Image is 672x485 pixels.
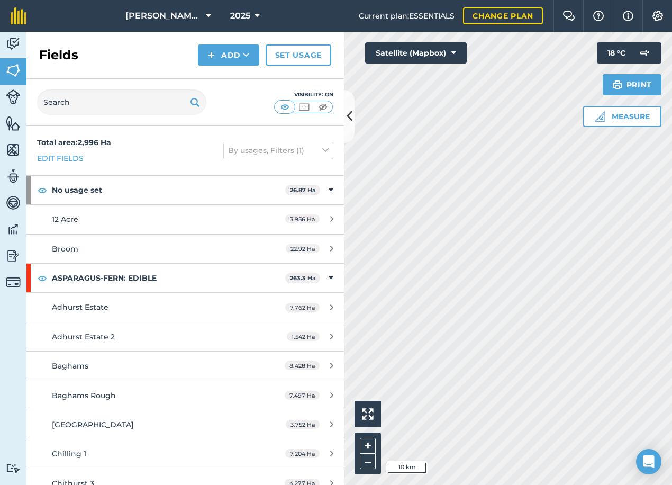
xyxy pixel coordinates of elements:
span: 18 ° C [607,42,625,64]
img: svg+xml;base64,PHN2ZyB4bWxucz0iaHR0cDovL3d3dy53My5vcmcvMjAwMC9zdmciIHdpZHRoPSI1MCIgaGVpZ2h0PSI0MC... [297,102,311,112]
img: svg+xml;base64,PHN2ZyB4bWxucz0iaHR0cDovL3d3dy53My5vcmcvMjAwMC9zdmciIHdpZHRoPSI1MCIgaGVpZ2h0PSI0MC... [278,102,292,112]
span: [GEOGRAPHIC_DATA] [52,420,134,429]
img: Ruler icon [595,111,605,122]
button: Add [198,44,259,66]
button: Satellite (Mapbox) [365,42,467,64]
span: 7.762 Ha [285,303,320,312]
button: 18 °C [597,42,661,64]
a: Change plan [463,7,543,24]
span: 2025 [230,10,250,22]
div: No usage set26.87 Ha [26,176,344,204]
a: Adhurst Estate7.762 Ha [26,293,344,321]
input: Search [37,89,206,115]
a: Edit fields [37,152,84,164]
span: 12 Acre [52,214,78,224]
img: svg+xml;base64,PD94bWwgdmVyc2lvbj0iMS4wIiBlbmNvZGluZz0idXRmLTgiPz4KPCEtLSBHZW5lcmF0b3I6IEFkb2JlIE... [6,168,21,184]
span: Adhurst Estate 2 [52,332,115,342]
img: svg+xml;base64,PD94bWwgdmVyc2lvbj0iMS4wIiBlbmNvZGluZz0idXRmLTgiPz4KPCEtLSBHZW5lcmF0b3I6IEFkb2JlIE... [6,275,21,290]
strong: No usage set [52,176,285,204]
a: Chilling 17.204 Ha [26,439,344,468]
strong: ASPARAGUS-FERN: EDIBLE [52,264,285,292]
img: A question mark icon [592,11,605,21]
span: Adhurst Estate [52,302,108,312]
span: 3.752 Ha [286,420,320,429]
span: 7.204 Ha [285,449,320,458]
img: svg+xml;base64,PHN2ZyB4bWxucz0iaHR0cDovL3d3dy53My5vcmcvMjAwMC9zdmciIHdpZHRoPSI1NiIgaGVpZ2h0PSI2MC... [6,142,21,158]
img: svg+xml;base64,PHN2ZyB4bWxucz0iaHR0cDovL3d3dy53My5vcmcvMjAwMC9zdmciIHdpZHRoPSIxOSIgaGVpZ2h0PSIyNC... [612,78,622,91]
h2: Fields [39,47,78,64]
span: 22.92 Ha [286,244,320,253]
img: fieldmargin Logo [11,7,26,24]
strong: 26.87 Ha [290,186,316,194]
span: Chilling 1 [52,449,86,459]
button: Measure [583,106,661,127]
img: svg+xml;base64,PD94bWwgdmVyc2lvbj0iMS4wIiBlbmNvZGluZz0idXRmLTgiPz4KPCEtLSBHZW5lcmF0b3I6IEFkb2JlIE... [6,221,21,237]
img: svg+xml;base64,PD94bWwgdmVyc2lvbj0iMS4wIiBlbmNvZGluZz0idXRmLTgiPz4KPCEtLSBHZW5lcmF0b3I6IEFkb2JlIE... [6,195,21,211]
span: Current plan : ESSENTIALS [359,10,455,22]
span: [PERSON_NAME] Farm Life [125,10,202,22]
img: svg+xml;base64,PHN2ZyB4bWxucz0iaHR0cDovL3d3dy53My5vcmcvMjAwMC9zdmciIHdpZHRoPSIxNCIgaGVpZ2h0PSIyNC... [207,49,215,61]
img: Two speech bubbles overlapping with the left bubble in the forefront [562,11,575,21]
span: Baghams Rough [52,391,116,400]
img: svg+xml;base64,PHN2ZyB4bWxucz0iaHR0cDovL3d3dy53My5vcmcvMjAwMC9zdmciIHdpZHRoPSI1NiIgaGVpZ2h0PSI2MC... [6,62,21,78]
img: svg+xml;base64,PHN2ZyB4bWxucz0iaHR0cDovL3d3dy53My5vcmcvMjAwMC9zdmciIHdpZHRoPSIxOSIgaGVpZ2h0PSIyNC... [190,96,200,109]
div: ASPARAGUS-FERN: EDIBLE263.3 Ha [26,264,344,292]
img: svg+xml;base64,PD94bWwgdmVyc2lvbj0iMS4wIiBlbmNvZGluZz0idXRmLTgiPz4KPCEtLSBHZW5lcmF0b3I6IEFkb2JlIE... [6,463,21,473]
img: svg+xml;base64,PD94bWwgdmVyc2lvbj0iMS4wIiBlbmNvZGluZz0idXRmLTgiPz4KPCEtLSBHZW5lcmF0b3I6IEFkb2JlIE... [6,36,21,52]
span: 1.542 Ha [287,332,320,341]
img: svg+xml;base64,PD94bWwgdmVyc2lvbj0iMS4wIiBlbmNvZGluZz0idXRmLTgiPz4KPCEtLSBHZW5lcmF0b3I6IEFkb2JlIE... [6,89,21,104]
div: Open Intercom Messenger [636,449,661,474]
button: By usages, Filters (1) [223,142,333,159]
img: svg+xml;base64,PD94bWwgdmVyc2lvbj0iMS4wIiBlbmNvZGluZz0idXRmLTgiPz4KPCEtLSBHZW5lcmF0b3I6IEFkb2JlIE... [634,42,655,64]
a: Set usage [266,44,331,66]
strong: Total area : 2,996 Ha [37,138,111,147]
span: 8.428 Ha [285,361,320,370]
img: svg+xml;base64,PHN2ZyB4bWxucz0iaHR0cDovL3d3dy53My5vcmcvMjAwMC9zdmciIHdpZHRoPSIxOCIgaGVpZ2h0PSIyNC... [38,184,47,196]
a: Baghams8.428 Ha [26,352,344,380]
button: Print [603,74,662,95]
img: svg+xml;base64,PD94bWwgdmVyc2lvbj0iMS4wIiBlbmNvZGluZz0idXRmLTgiPz4KPCEtLSBHZW5lcmF0b3I6IEFkb2JlIE... [6,248,21,264]
span: Broom [52,244,78,254]
a: Adhurst Estate 21.542 Ha [26,322,344,351]
span: Baghams [52,361,88,371]
a: [GEOGRAPHIC_DATA]3.752 Ha [26,410,344,439]
img: Four arrows, one pointing top left, one top right, one bottom right and the last bottom left [362,408,374,420]
div: Visibility: On [274,91,333,99]
img: svg+xml;base64,PHN2ZyB4bWxucz0iaHR0cDovL3d3dy53My5vcmcvMjAwMC9zdmciIHdpZHRoPSIxNyIgaGVpZ2h0PSIxNy... [623,10,633,22]
img: svg+xml;base64,PHN2ZyB4bWxucz0iaHR0cDovL3d3dy53My5vcmcvMjAwMC9zdmciIHdpZHRoPSIxOCIgaGVpZ2h0PSIyNC... [38,272,47,284]
a: Broom22.92 Ha [26,235,344,263]
img: svg+xml;base64,PHN2ZyB4bWxucz0iaHR0cDovL3d3dy53My5vcmcvMjAwMC9zdmciIHdpZHRoPSI1MCIgaGVpZ2h0PSI0MC... [316,102,330,112]
span: 7.497 Ha [285,391,320,400]
img: A cog icon [651,11,664,21]
button: + [360,438,376,454]
a: 12 Acre3.956 Ha [26,205,344,233]
strong: 263.3 Ha [290,274,316,282]
img: svg+xml;base64,PHN2ZyB4bWxucz0iaHR0cDovL3d3dy53My5vcmcvMjAwMC9zdmciIHdpZHRoPSI1NiIgaGVpZ2h0PSI2MC... [6,115,21,131]
span: 3.956 Ha [285,214,320,223]
a: Baghams Rough7.497 Ha [26,381,344,410]
button: – [360,454,376,469]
